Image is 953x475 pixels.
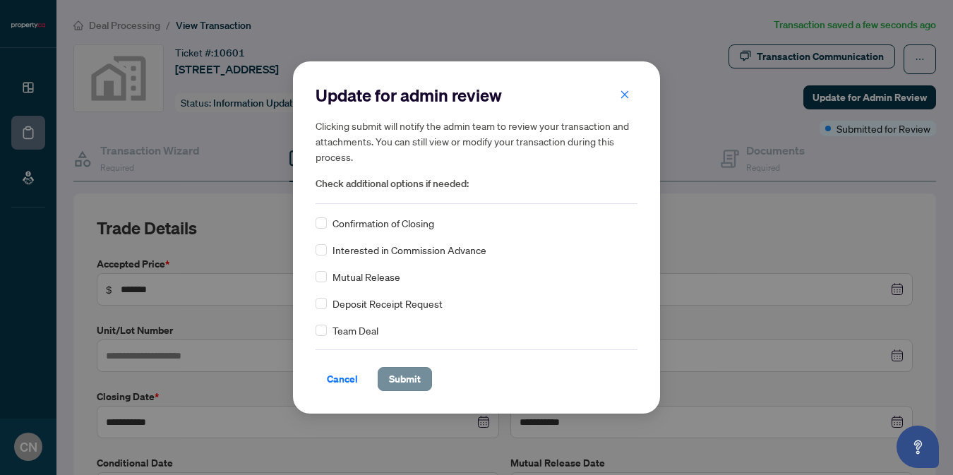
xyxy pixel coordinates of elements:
[332,269,400,284] span: Mutual Release
[332,323,378,338] span: Team Deal
[897,426,939,468] button: Open asap
[378,367,432,391] button: Submit
[620,90,630,100] span: close
[332,296,443,311] span: Deposit Receipt Request
[316,84,637,107] h2: Update for admin review
[316,118,637,164] h5: Clicking submit will notify the admin team to review your transaction and attachments. You can st...
[327,368,358,390] span: Cancel
[332,215,434,231] span: Confirmation of Closing
[316,367,369,391] button: Cancel
[332,242,486,258] span: Interested in Commission Advance
[389,368,421,390] span: Submit
[316,176,637,192] span: Check additional options if needed:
